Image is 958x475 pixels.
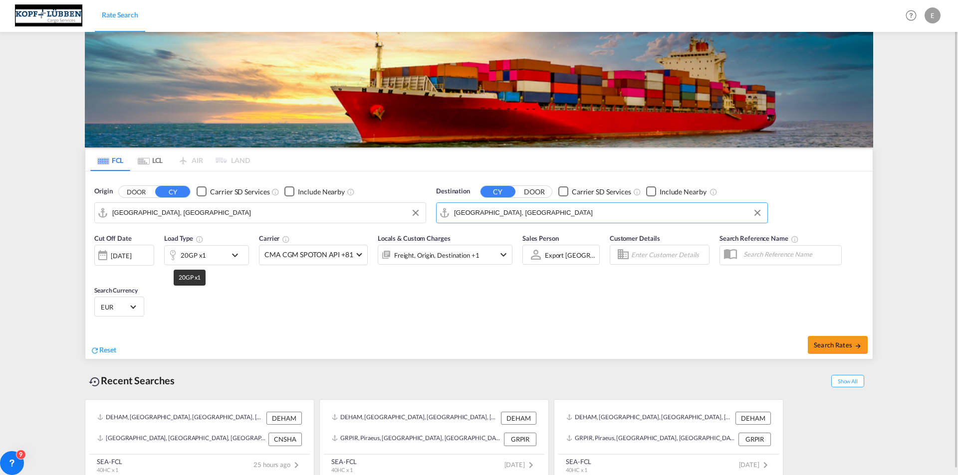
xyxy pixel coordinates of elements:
span: Customer Details [610,234,660,242]
div: GRPIR [504,433,536,446]
md-tab-item: FCL [90,149,130,171]
div: Carrier SD Services [210,187,269,197]
span: 40HC x 1 [97,467,118,473]
input: Search by Port [112,205,421,220]
md-icon: icon-information-outline [196,235,204,243]
span: Show All [831,375,864,387]
button: Search Ratesicon-arrow-right [808,336,868,354]
div: 20GP x1 [181,248,206,262]
md-icon: icon-refresh [90,346,99,355]
span: Origin [94,186,112,196]
div: Recent Searches [85,369,179,392]
div: CNSHA, Shanghai, China, Greater China & Far East Asia, Asia Pacific [97,433,266,446]
button: CY [480,186,515,197]
span: Rate Search [102,10,138,19]
span: 25 hours ago [253,461,302,469]
md-datepicker: Select [94,265,102,278]
md-icon: Your search will be saved by the below given name [791,235,799,243]
button: DOOR [517,186,552,197]
div: DEHAM [735,412,771,425]
span: 40HC x 1 [331,467,353,473]
span: Destination [436,186,470,196]
span: CMA CGM SPOTON API +81 [264,250,353,260]
div: GRPIR, Piraeus, Greece, Southern Europe, Europe [332,433,501,446]
md-icon: The selected Trucker/Carrierwill be displayed in the rate results If the rates are from another f... [282,235,290,243]
div: Export [GEOGRAPHIC_DATA] [545,251,631,259]
div: Include Nearby [298,187,345,197]
button: DOOR [119,186,154,197]
div: SEA-FCL [566,457,591,466]
md-checkbox: Checkbox No Ink [197,186,269,197]
md-icon: icon-chevron-right [525,459,537,471]
div: [DATE] [111,251,131,260]
md-icon: icon-chevron-right [290,459,302,471]
md-tab-item: LCL [130,149,170,171]
input: Search by Port [454,205,762,220]
span: Load Type [164,234,204,242]
md-checkbox: Checkbox No Ink [558,186,631,197]
div: Freight Origin Destination Factory Stuffingicon-chevron-down [378,245,512,265]
div: DEHAM [501,412,536,425]
button: CY [155,186,190,197]
div: SEA-FCL [331,457,357,466]
md-checkbox: Checkbox No Ink [646,186,707,197]
md-input-container: Melbourne, AUMEL [95,203,426,223]
md-icon: icon-backup-restore [89,376,101,388]
span: Help [903,7,920,24]
span: [DATE] [504,461,537,469]
button: Clear Input [408,205,423,220]
img: LCL+%26+FCL+BACKGROUND.png [85,32,873,148]
md-input-container: Melbourne, AUMEL [437,203,767,223]
div: Include Nearby [660,187,707,197]
md-icon: icon-chevron-down [497,249,509,261]
div: DEHAM, Hamburg, Germany, Western Europe, Europe [566,412,733,425]
md-select: Sales Person: Export Bremen [544,248,597,262]
input: Enter Customer Details [631,247,706,262]
span: Carrier [259,234,290,242]
md-icon: Unchecked: Ignores neighbouring ports when fetching rates.Checked : Includes neighbouring ports w... [710,188,718,196]
div: [DATE] [94,245,154,266]
span: [DATE] [739,461,771,469]
span: 20GP x1 [179,274,201,281]
span: Sales Person [522,234,559,242]
md-icon: Unchecked: Search for CY (Container Yard) services for all selected carriers.Checked : Search for... [271,188,279,196]
div: Origin DOOR CY Checkbox No InkUnchecked: Search for CY (Container Yard) services for all selected... [85,171,873,359]
div: E [925,7,941,23]
img: 25cf3bb0aafc11ee9c4fdbd399af7748.JPG [15,4,82,27]
span: Search Currency [94,287,138,294]
span: 40HC x 1 [566,467,587,473]
span: EUR [101,303,129,312]
div: Carrier SD Services [572,187,631,197]
div: SEA-FCL [97,457,122,466]
div: icon-refreshReset [90,345,116,356]
span: Search Rates [814,341,862,349]
md-select: Select Currency: € EUREuro [100,300,139,314]
span: Search Reference Name [719,234,799,242]
md-icon: icon-chevron-right [759,459,771,471]
md-icon: icon-arrow-right [855,342,862,349]
input: Search Reference Name [738,247,841,262]
md-icon: Unchecked: Search for CY (Container Yard) services for all selected carriers.Checked : Search for... [633,188,641,196]
button: Clear Input [750,205,765,220]
span: Locals & Custom Charges [378,234,451,242]
div: Freight Origin Destination Factory Stuffing [394,248,479,262]
div: DEHAM [266,412,302,425]
div: Help [903,7,925,25]
md-pagination-wrapper: Use the left and right arrow keys to navigate between tabs [90,149,250,171]
md-icon: icon-chevron-down [229,249,246,261]
md-checkbox: Checkbox No Ink [284,186,345,197]
md-icon: Unchecked: Ignores neighbouring ports when fetching rates.Checked : Includes neighbouring ports w... [347,188,355,196]
div: GRPIR, Piraeus, Greece, Southern Europe, Europe [566,433,736,446]
div: DEHAM, Hamburg, Germany, Western Europe, Europe [332,412,498,425]
div: DEHAM, Hamburg, Germany, Western Europe, Europe [97,412,264,425]
div: 20GP x1icon-chevron-down [164,245,249,265]
span: Reset [99,345,116,354]
div: GRPIR [738,433,771,446]
div: CNSHA [268,433,302,446]
span: Cut Off Date [94,234,132,242]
